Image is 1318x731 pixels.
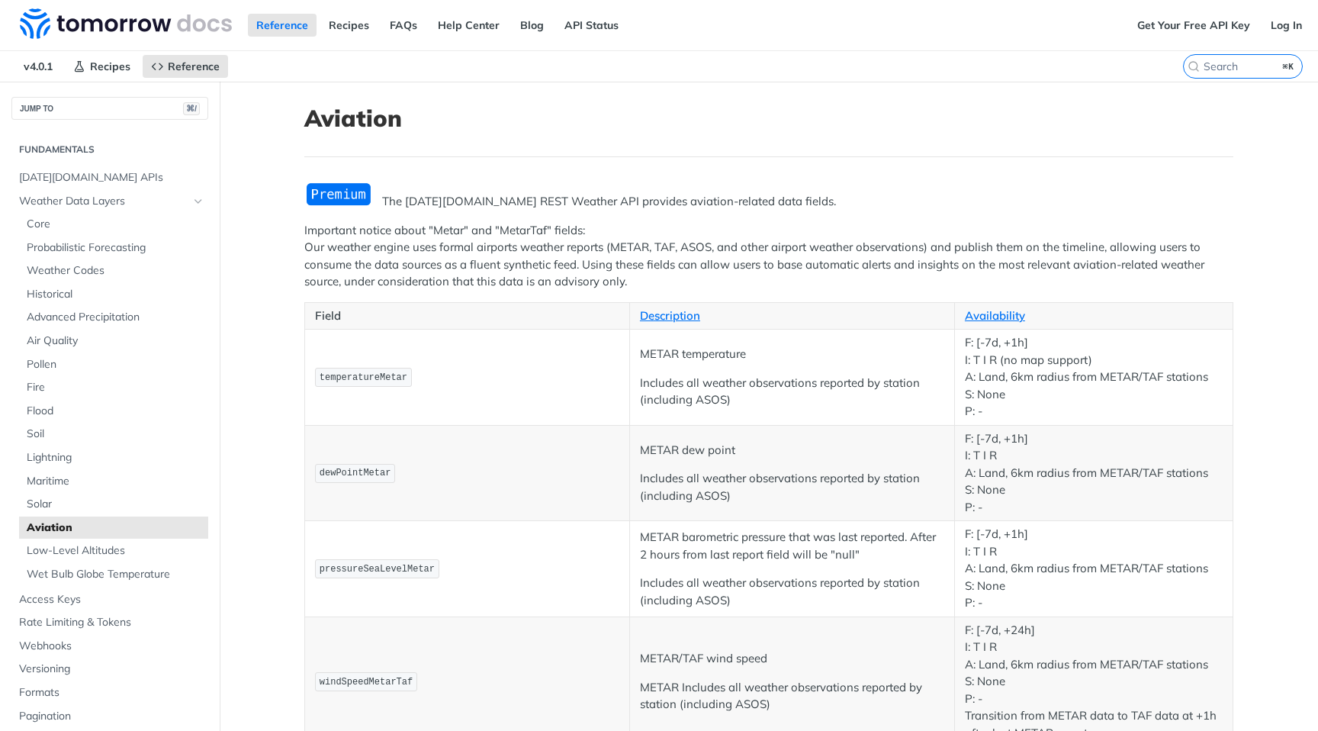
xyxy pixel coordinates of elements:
[11,588,208,611] a: Access Keys
[19,306,208,329] a: Advanced Precipitation
[19,517,208,539] a: Aviation
[15,55,61,78] span: v4.0.1
[27,497,204,512] span: Solar
[19,194,188,209] span: Weather Data Layers
[20,8,232,39] img: Tomorrow.io Weather API Docs
[27,357,204,372] span: Pollen
[640,529,944,563] p: METAR barometric pressure that was last reported. After 2 hours from last report field will be "n...
[65,55,139,78] a: Recipes
[19,446,208,469] a: Lightning
[965,430,1223,517] p: F: [-7d, +1h] I: T I R A: Land, 6km radius from METAR/TAF stations S: None P: -
[19,470,208,493] a: Maritime
[11,658,208,681] a: Versioning
[304,193,1233,211] p: The [DATE][DOMAIN_NAME] REST Weather API provides aviation-related data fields.
[248,14,317,37] a: Reference
[320,677,413,688] span: windSpeedMetarTaf
[640,679,944,713] p: METAR Includes all weather observations reported by station (including ASOS)
[965,308,1025,323] a: Availability
[19,283,208,306] a: Historical
[1262,14,1310,37] a: Log In
[27,380,204,395] span: Fire
[19,539,208,562] a: Low-Level Altitudes
[11,143,208,156] h2: Fundamentals
[640,650,944,668] p: METAR/TAF wind speed
[320,468,391,478] span: dewPointMetar
[11,97,208,120] button: JUMP TO⌘/
[19,662,204,677] span: Versioning
[19,400,208,423] a: Flood
[27,567,204,582] span: Wet Bulb Globe Temperature
[19,685,204,700] span: Formats
[19,259,208,282] a: Weather Codes
[640,575,944,609] p: Includes all weather observations reported by station (including ASOS)
[640,308,700,323] a: Description
[1129,14,1259,37] a: Get Your Free API Key
[19,709,204,724] span: Pagination
[19,493,208,516] a: Solar
[11,705,208,728] a: Pagination
[19,237,208,259] a: Probabilistic Forecasting
[19,615,204,630] span: Rate Limiting & Tokens
[19,639,204,654] span: Webhooks
[381,14,426,37] a: FAQs
[1188,60,1200,72] svg: Search
[315,308,619,325] p: Field
[11,681,208,704] a: Formats
[640,442,944,459] p: METAR dew point
[27,217,204,232] span: Core
[27,287,204,302] span: Historical
[19,213,208,236] a: Core
[304,105,1233,132] h1: Aviation
[640,346,944,363] p: METAR temperature
[27,520,204,536] span: Aviation
[27,450,204,465] span: Lightning
[90,60,130,73] span: Recipes
[19,376,208,399] a: Fire
[19,423,208,446] a: Soil
[27,333,204,349] span: Air Quality
[143,55,228,78] a: Reference
[640,375,944,409] p: Includes all weather observations reported by station (including ASOS)
[1279,59,1298,74] kbd: ⌘K
[11,635,208,658] a: Webhooks
[183,102,200,115] span: ⌘/
[19,170,204,185] span: [DATE][DOMAIN_NAME] APIs
[27,543,204,559] span: Low-Level Altitudes
[965,526,1223,612] p: F: [-7d, +1h] I: T I R A: Land, 6km radius from METAR/TAF stations S: None P: -
[27,310,204,325] span: Advanced Precipitation
[27,474,204,489] span: Maritime
[320,564,435,575] span: pressureSeaLevelMetar
[965,334,1223,420] p: F: [-7d, +1h] I: T I R (no map support) A: Land, 6km radius from METAR/TAF stations S: None P: -
[304,222,1233,291] p: Important notice about "Metar" and "MetarTaf" fields: Our weather engine uses formal airports wea...
[19,592,204,607] span: Access Keys
[27,240,204,256] span: Probabilistic Forecasting
[320,372,407,383] span: temperatureMetar
[429,14,508,37] a: Help Center
[11,166,208,189] a: [DATE][DOMAIN_NAME] APIs
[27,263,204,279] span: Weather Codes
[168,60,220,73] span: Reference
[11,611,208,634] a: Rate Limiting & Tokens
[512,14,552,37] a: Blog
[556,14,627,37] a: API Status
[19,563,208,586] a: Wet Bulb Globe Temperature
[192,195,204,208] button: Hide subpages for Weather Data Layers
[11,190,208,213] a: Weather Data LayersHide subpages for Weather Data Layers
[320,14,378,37] a: Recipes
[19,330,208,353] a: Air Quality
[19,353,208,376] a: Pollen
[27,404,204,419] span: Flood
[640,470,944,504] p: Includes all weather observations reported by station (including ASOS)
[27,427,204,442] span: Soil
